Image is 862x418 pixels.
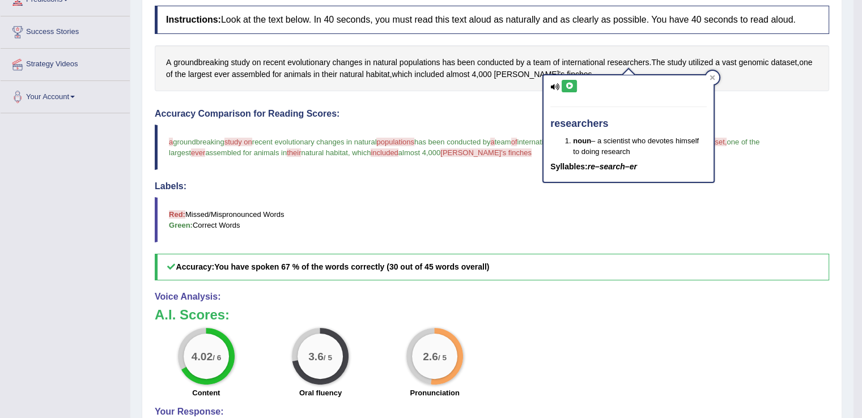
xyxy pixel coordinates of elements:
span: international [517,138,557,146]
h4: Your Response: [155,407,829,417]
h4: Voice Analysis: [155,292,829,302]
span: Click to see word definition [332,57,362,69]
span: one of the largest [169,138,762,157]
span: Click to see word definition [166,57,171,69]
span: Click to see word definition [771,57,797,69]
span: Click to see word definition [392,69,413,80]
em: re–search–er [588,162,637,171]
span: Click to see word definition [457,57,475,69]
div: . , , , . [155,45,829,91]
span: Click to see word definition [287,57,330,69]
span: Click to see word definition [366,69,390,80]
b: Green: [169,221,193,229]
a: Success Stories [1,16,130,45]
span: Click to see word definition [562,57,605,69]
label: Content [192,387,220,398]
span: Click to see word definition [214,69,230,80]
big: 2.6 [423,350,438,362]
span: Click to see word definition [166,69,173,80]
span: Click to see word definition [607,57,649,69]
big: 4.02 [192,350,213,362]
h4: Labels: [155,181,829,191]
span: Click to see word definition [273,69,282,80]
span: which [352,148,371,157]
span: Click to see word definition [478,69,491,80]
span: Click to see word definition [188,69,212,80]
span: a [169,138,173,146]
span: a [490,138,494,146]
span: Click to see word definition [516,57,524,69]
b: A.I. Scores: [155,307,230,322]
label: Pronunciation [410,387,459,398]
h4: Accuracy Comparison for Reading Scores: [155,109,829,119]
a: Your Account [1,81,130,109]
a: Strategy Videos [1,49,130,77]
span: Click to see word definition [252,57,261,69]
span: Click to see word definition [364,57,371,69]
big: 3.6 [309,350,324,362]
span: groundbreaking [173,138,224,146]
b: Red: [169,210,185,219]
span: Click to see word definition [400,57,440,69]
b: You have spoken 67 % of the words correctly (30 out of 45 words overall) [214,262,489,271]
h4: Look at the text below. In 40 seconds, you must read this text aloud as naturally and as clearly ... [155,6,829,34]
span: Click to see word definition [494,69,564,80]
span: Click to see word definition [322,69,337,80]
b: noun [573,137,591,145]
blockquote: Missed/Mispronounced Words Correct Words [155,197,829,242]
small: / 5 [324,353,332,362]
small: / 5 [438,353,447,362]
span: Click to see word definition [414,69,444,80]
span: assembled for animals in [205,148,287,157]
span: ever [191,148,205,157]
span: Click to see word definition [446,69,469,80]
span: their [287,148,301,157]
span: Click to see word definition [667,57,686,69]
span: Click to see word definition [284,69,311,80]
span: recent evolutionary changes in natural [252,138,377,146]
span: Click to see word definition [533,57,551,69]
span: Click to see word definition [553,57,560,69]
span: Click to see word definition [373,57,397,69]
span: Click to see word definition [526,57,531,69]
span: included [371,148,398,157]
h4: researchers [550,118,707,130]
span: Click to see word definition [231,57,249,69]
h5: Accuracy: [155,254,829,280]
span: Click to see word definition [738,57,768,69]
span: has been conducted by [414,138,490,146]
span: Click to see word definition [472,69,476,80]
span: team [495,138,511,146]
label: Oral fluency [299,387,342,398]
span: , [348,148,350,157]
span: populations [376,138,414,146]
b: Instructions: [166,15,221,24]
span: Click to see word definition [442,57,455,69]
span: Click to see word definition [799,57,812,69]
span: Click to see word definition [651,57,665,69]
small: / 6 [213,353,221,362]
span: of [511,138,517,146]
span: Click to see word definition [313,69,320,80]
li: – a scientist who devotes himself to doing research [573,135,707,157]
span: Click to see word definition [689,57,714,69]
span: study on [224,138,252,146]
span: Click to see word definition [173,57,228,69]
h5: Syllables: [550,163,707,171]
span: Click to see word definition [175,69,186,80]
span: Click to see word definition [715,57,720,69]
span: Click to see word definition [722,57,737,69]
span: [PERSON_NAME]'s finches [440,148,532,157]
span: Click to see word definition [232,69,270,80]
span: Click to see word definition [339,69,364,80]
span: almost 4,000 [398,148,440,157]
span: Click to see word definition [477,57,514,69]
span: Click to see word definition [263,57,285,69]
span: natural habitat [301,148,347,157]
